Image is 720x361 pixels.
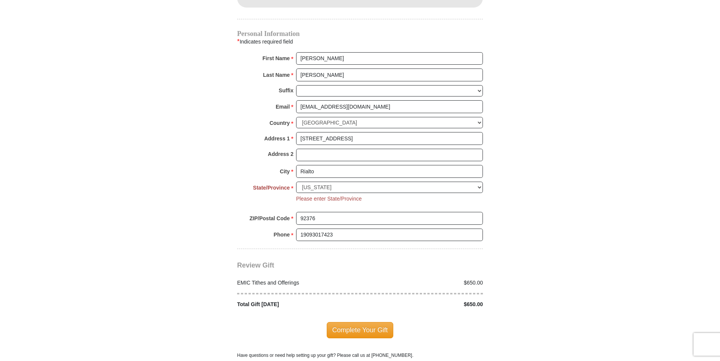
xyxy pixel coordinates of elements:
[360,279,487,287] div: $650.00
[237,261,274,269] span: Review Gift
[279,85,293,96] strong: Suffix
[233,279,360,287] div: EMIC Tithes and Offerings
[327,322,394,338] span: Complete Your Gift
[268,149,293,159] strong: Address 2
[360,300,487,308] div: $650.00
[274,229,290,240] strong: Phone
[250,213,290,224] strong: ZIP/Postal Code
[237,352,483,359] p: Have questions or need help setting up your gift? Please call us at [PHONE_NUMBER].
[280,166,290,177] strong: City
[296,195,362,203] li: Please enter State/Province
[263,70,290,80] strong: Last Name
[237,37,483,47] div: Indicates required field
[262,53,290,64] strong: First Name
[276,101,290,112] strong: Email
[264,133,290,144] strong: Address 1
[253,182,290,193] strong: State/Province
[233,300,360,308] div: Total Gift [DATE]
[270,118,290,128] strong: Country
[237,31,483,37] h4: Personal Information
